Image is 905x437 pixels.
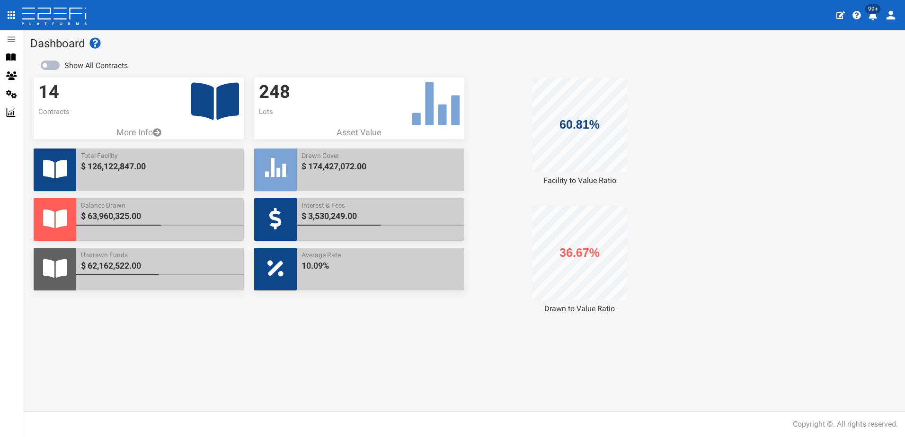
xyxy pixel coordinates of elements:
[793,419,898,430] div: Copyright ©. All rights reserved.
[81,151,239,160] span: Total Facility
[38,107,239,117] p: Contracts
[34,126,244,139] a: More Info
[81,160,239,173] span: $ 126,122,847.00
[64,61,128,71] label: Show All Contracts
[38,82,239,102] h3: 14
[81,260,239,272] span: $ 62,162,522.00
[302,151,460,160] span: Drawn Cover
[302,210,460,222] span: $ 3,530,249.00
[475,304,685,315] div: Drawn to Value Ratio
[30,37,898,50] h1: Dashboard
[259,82,460,102] h3: 248
[302,201,460,210] span: Interest & Fees
[302,260,460,272] span: 10.09%
[81,201,239,210] span: Balance Drawn
[302,250,460,260] span: Average Rate
[475,175,685,186] div: Facility to Value Ratio
[81,210,239,222] span: $ 63,960,325.00
[302,160,460,173] span: $ 174,427,072.00
[254,126,464,139] p: Asset Value
[259,107,460,117] p: Lots
[81,250,239,260] span: Undrawn Funds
